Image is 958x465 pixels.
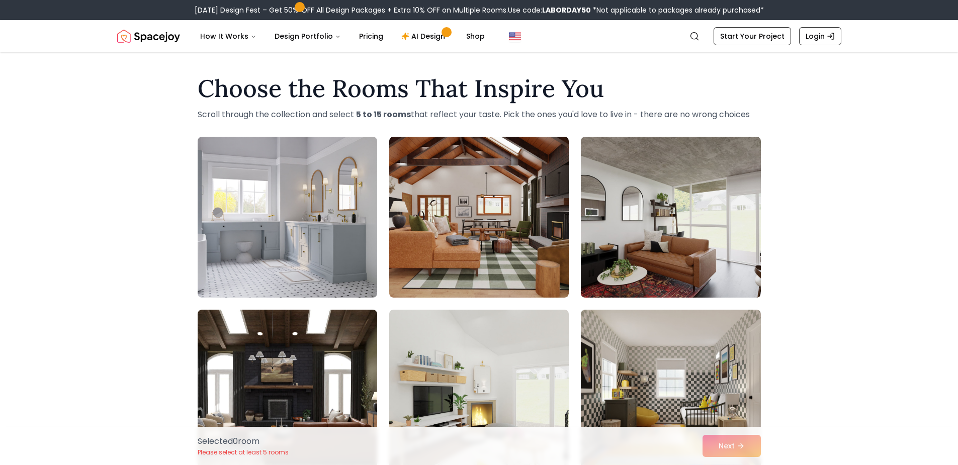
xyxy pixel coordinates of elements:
[591,5,764,15] span: *Not applicable to packages already purchased*
[192,26,493,46] nav: Main
[581,137,760,298] img: Room room-3
[198,109,761,121] p: Scroll through the collection and select that reflect your taste. Pick the ones you'd love to liv...
[198,435,289,447] p: Selected 0 room
[192,26,265,46] button: How It Works
[799,27,841,45] a: Login
[542,5,591,15] b: LABORDAY50
[389,137,569,298] img: Room room-2
[117,26,180,46] img: Spacejoy Logo
[198,76,761,101] h1: Choose the Rooms That Inspire You
[117,26,180,46] a: Spacejoy
[351,26,391,46] a: Pricing
[356,109,411,120] strong: 5 to 15 rooms
[458,26,493,46] a: Shop
[509,30,521,42] img: United States
[198,448,289,456] p: Please select at least 5 rooms
[393,26,456,46] a: AI Design
[195,5,764,15] div: [DATE] Design Fest – Get 50% OFF All Design Packages + Extra 10% OFF on Multiple Rooms.
[267,26,349,46] button: Design Portfolio
[117,20,841,52] nav: Global
[198,137,377,298] img: Room room-1
[508,5,591,15] span: Use code:
[714,27,791,45] a: Start Your Project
